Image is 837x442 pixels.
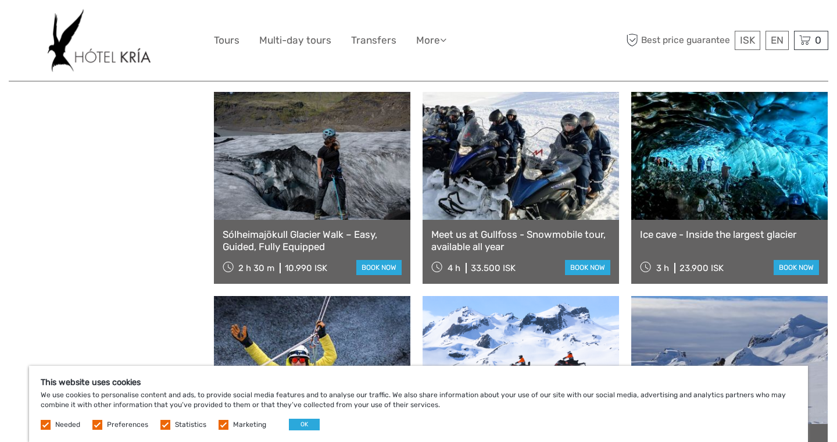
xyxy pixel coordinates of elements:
[624,31,732,50] span: Best price guarantee
[223,229,402,252] a: Sólheimajökull Glacier Walk – Easy, Guided, Fully Equipped
[774,260,819,275] a: book now
[233,420,266,430] label: Marketing
[55,420,80,430] label: Needed
[416,32,446,49] a: More
[134,18,148,32] button: Open LiveChat chat widget
[766,31,789,50] div: EN
[48,9,151,72] img: 532-e91e591f-ac1d-45f7-9962-d0f146f45aa0_logo_big.jpg
[351,32,396,49] a: Transfers
[238,263,274,273] span: 2 h 30 m
[431,229,610,252] a: Meet us at Gullfoss - Snowmobile tour, available all year
[175,420,206,430] label: Statistics
[679,263,724,273] div: 23.900 ISK
[289,419,320,430] button: OK
[740,34,755,46] span: ISK
[813,34,823,46] span: 0
[29,366,808,442] div: We use cookies to personalise content and ads, to provide social media features and to analyse ou...
[107,420,148,430] label: Preferences
[259,32,331,49] a: Multi-day tours
[656,263,669,273] span: 3 h
[565,260,610,275] a: book now
[41,377,796,387] h5: This website uses cookies
[356,260,402,275] a: book now
[448,263,460,273] span: 4 h
[285,263,327,273] div: 10.990 ISK
[471,263,516,273] div: 33.500 ISK
[214,32,239,49] a: Tours
[16,20,131,30] p: We're away right now. Please check back later!
[640,229,819,240] a: Ice cave - Inside the largest glacier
